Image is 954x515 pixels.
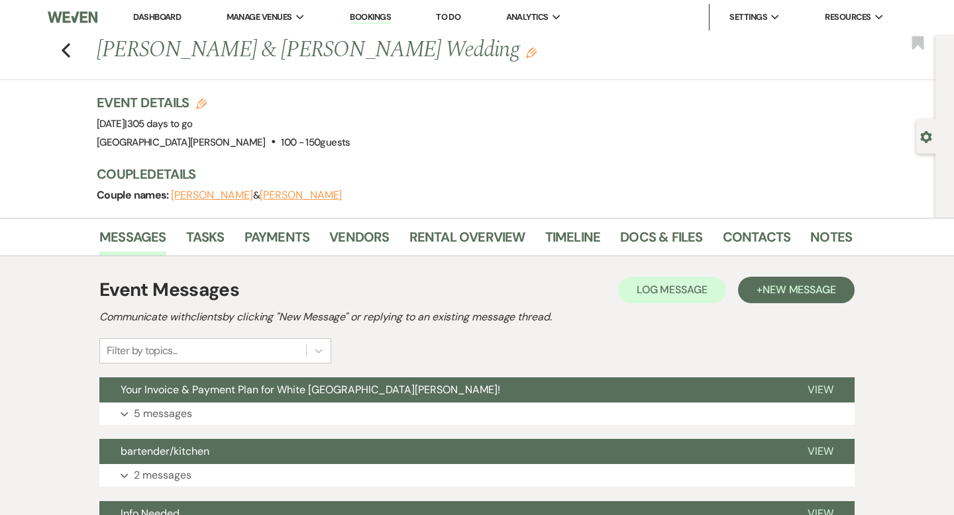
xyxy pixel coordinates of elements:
button: [PERSON_NAME] [171,190,253,201]
span: Resources [825,11,871,24]
a: Contacts [723,226,791,256]
span: Manage Venues [227,11,292,24]
h3: Event Details [97,93,350,112]
span: New Message [763,283,836,297]
img: Weven Logo [48,3,97,31]
span: View [808,444,833,458]
button: 2 messages [99,464,855,487]
span: Analytics [506,11,549,24]
a: Timeline [545,226,601,256]
button: +New Message [738,277,855,303]
span: View [808,383,833,397]
a: Docs & Files [620,226,702,256]
p: 5 messages [134,405,192,422]
a: Payments [244,226,310,256]
span: 100 - 150 guests [281,136,350,149]
button: bartender/kitchen [99,439,786,464]
span: [DATE] [97,117,193,130]
span: [GEOGRAPHIC_DATA][PERSON_NAME] [97,136,266,149]
button: Your Invoice & Payment Plan for White [GEOGRAPHIC_DATA][PERSON_NAME]! [99,377,786,402]
button: Log Message [618,277,726,303]
button: Edit [526,46,537,58]
div: Filter by topics... [107,343,178,359]
button: 5 messages [99,402,855,425]
a: Tasks [186,226,225,256]
a: Notes [810,226,852,256]
button: View [786,439,855,464]
span: Log Message [637,283,708,297]
span: Your Invoice & Payment Plan for White [GEOGRAPHIC_DATA][PERSON_NAME]! [121,383,500,397]
h1: [PERSON_NAME] & [PERSON_NAME] Wedding [97,34,690,66]
a: Vendors [329,226,389,256]
button: [PERSON_NAME] [260,190,342,201]
a: Bookings [350,11,391,24]
a: To Do [436,11,460,23]
h2: Communicate with clients by clicking "New Message" or replying to an existing message thread. [99,309,855,325]
span: 305 days to go [127,117,193,130]
a: Rental Overview [409,226,525,256]
a: Dashboard [133,11,181,23]
span: bartender/kitchen [121,444,209,458]
button: View [786,377,855,402]
button: Open lead details [920,130,932,142]
span: & [171,189,342,202]
h1: Event Messages [99,276,239,304]
span: | [125,117,192,130]
span: Settings [729,11,767,24]
a: Messages [99,226,166,256]
span: Couple names: [97,188,171,202]
p: 2 messages [134,467,191,484]
h3: Couple Details [97,165,839,183]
